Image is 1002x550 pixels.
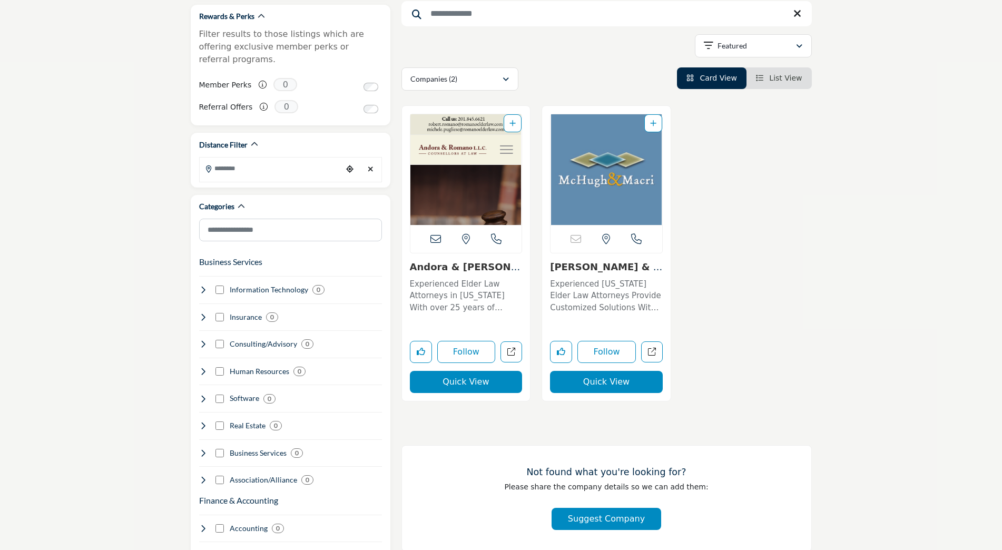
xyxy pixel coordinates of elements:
[410,371,523,393] button: Quick View
[423,467,790,478] h3: Not found what you're looking for?
[272,524,284,533] div: 0 Results For Accounting
[410,341,432,363] button: Like listing
[410,261,523,273] h3: Andora & Romano L.L.C.
[550,341,572,363] button: Like listing
[641,341,663,363] a: Open macri-associates-llc in new tab
[274,422,278,429] b: 0
[270,421,282,430] div: 0 Results For Real Estate
[550,261,662,284] a: [PERSON_NAME] & Associates, ...
[230,475,297,485] h4: Association/Alliance: Membership/trade associations and CPA firm alliances
[401,1,812,26] input: Search Keyword
[199,11,254,22] h2: Rewards & Perks
[769,74,802,82] span: List View
[230,284,308,295] h4: Information Technology: Software, cloud services, data management, analytics, automation
[317,286,320,293] b: 0
[509,119,516,127] a: Add To List
[230,393,259,404] h4: Software: Accounting sotware, tax software, workflow, etc.
[230,312,262,322] h4: Insurance: Professional liability, healthcare, life insurance, risk management
[551,114,662,225] a: Open Listing in new tab
[215,286,224,294] input: Select Information Technology checkbox
[437,341,496,363] button: Follow
[199,201,234,212] h2: Categories
[568,514,645,524] span: Suggest Company
[686,74,737,82] a: View Card
[263,394,276,404] div: 0 Results For Software
[718,41,747,51] p: Featured
[230,448,287,458] h4: Business Services: Office supplies, software, tech support, communications, travel
[266,312,278,322] div: 0 Results For Insurance
[550,278,663,314] p: Experienced [US_STATE] Elder Law Attorneys Provide Customized Solutions With over 40 years of exp...
[551,114,662,225] img: Macri & Associates, LLC
[199,140,248,150] h2: Distance Filter
[306,476,309,484] b: 0
[215,449,224,457] input: Select Business Services checkbox
[552,508,661,530] button: Suggest Company
[363,158,379,181] div: Clear search location
[504,483,708,491] span: Please share the company details so we can add them:
[291,448,303,458] div: 0 Results For Business Services
[276,525,280,532] b: 0
[199,494,278,507] button: Finance & Accounting
[577,341,636,363] button: Follow
[230,366,289,377] h4: Human Resources: Payroll, benefits, HR consulting, talent acquisition, training
[550,261,663,273] h3: Macri & Associates, LLC
[215,340,224,348] input: Select Consulting/Advisory checkbox
[199,256,262,268] button: Business Services
[199,219,382,241] input: Search Category
[268,395,271,402] b: 0
[293,367,306,376] div: 0 Results For Human Resources
[301,339,313,349] div: 0 Results For Consulting/Advisory
[298,368,301,375] b: 0
[273,78,297,91] span: 0
[410,114,522,225] img: Andora & Romano L.L.C.
[700,74,736,82] span: Card View
[342,158,358,181] div: Choose your current location
[230,339,297,349] h4: Consulting/Advisory: Business consulting, mergers & acquisitions, growth strategies
[312,285,325,294] div: 0 Results For Information Technology
[410,276,523,314] a: Experienced Elder Law Attorneys in [US_STATE] With over 25 years of experience, the knowledgeable...
[677,67,746,89] li: Card View
[410,278,523,314] p: Experienced Elder Law Attorneys in [US_STATE] With over 25 years of experience, the knowledgeable...
[650,119,656,127] a: Add To List
[230,420,266,431] h4: Real Estate: Commercial real estate, office space, property management, home loans
[410,261,520,284] a: Andora & [PERSON_NAME] L.L....
[215,476,224,484] input: Select Association/Alliance checkbox
[215,421,224,430] input: Select Real Estate checkbox
[550,276,663,314] a: Experienced [US_STATE] Elder Law Attorneys Provide Customized Solutions With over 40 years of exp...
[550,371,663,393] button: Quick View
[364,105,378,113] input: Switch to Referral Offers
[756,74,802,82] a: View List
[215,367,224,376] input: Select Human Resources checkbox
[295,449,299,457] b: 0
[215,313,224,321] input: Select Insurance checkbox
[215,524,224,533] input: Select Accounting checkbox
[401,67,518,91] button: Companies (2)
[230,523,268,534] h4: Accounting: Financial statements, bookkeeping, auditing
[199,98,253,116] label: Referral Offers
[199,28,382,66] p: Filter results to those listings which are offering exclusive member perks or referral programs.
[364,83,378,91] input: Switch to Member Perks
[215,395,224,403] input: Select Software checkbox
[500,341,522,363] a: Open andora-romano-llc in new tab
[410,114,522,225] a: Open Listing in new tab
[410,74,457,84] p: Companies (2)
[199,76,252,94] label: Member Perks
[274,100,298,113] span: 0
[695,34,812,57] button: Featured
[746,67,812,89] li: List View
[301,475,313,485] div: 0 Results For Association/Alliance
[306,340,309,348] b: 0
[270,313,274,321] b: 0
[200,158,342,179] input: Search Location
